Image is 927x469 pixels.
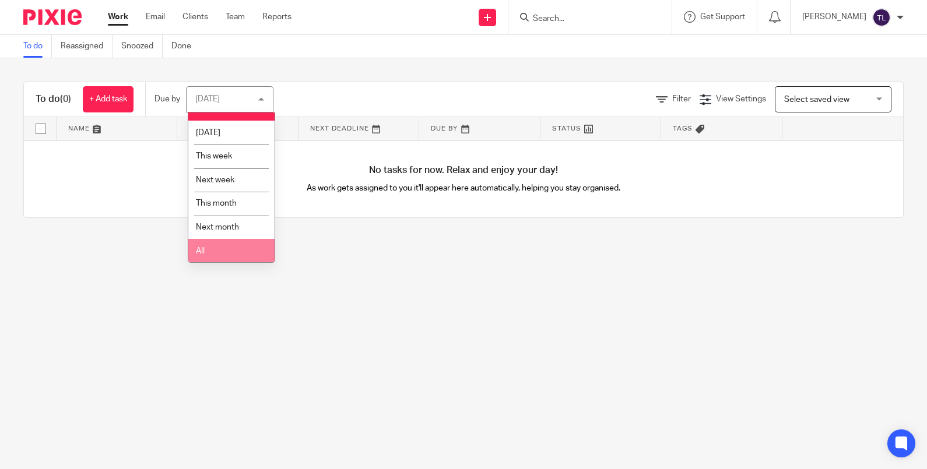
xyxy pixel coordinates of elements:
a: Reassigned [61,35,113,58]
h1: To do [36,93,71,105]
a: Team [226,11,245,23]
p: [PERSON_NAME] [802,11,866,23]
span: View Settings [716,95,766,103]
span: Tags [673,125,693,132]
span: [DATE] [196,129,220,137]
a: Snoozed [121,35,163,58]
span: Get Support [700,13,745,21]
p: As work gets assigned to you it'll appear here automatically, helping you stay organised. [244,182,683,194]
span: Select saved view [784,96,849,104]
a: Clients [182,11,208,23]
a: Work [108,11,128,23]
span: Filter [672,95,691,103]
a: Reports [262,11,292,23]
a: To do [23,35,52,58]
a: Email [146,11,165,23]
img: svg%3E [872,8,891,27]
span: This week [196,152,232,160]
span: (0) [60,94,71,104]
span: All [196,247,205,255]
span: Next week [196,176,234,184]
span: Next month [196,223,239,231]
div: [DATE] [195,95,220,103]
img: Pixie [23,9,82,25]
p: Due by [154,93,180,105]
h4: No tasks for now. Relax and enjoy your day! [24,164,903,177]
span: This month [196,199,237,207]
a: + Add task [83,86,134,112]
input: Search [532,14,637,24]
a: Done [171,35,200,58]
